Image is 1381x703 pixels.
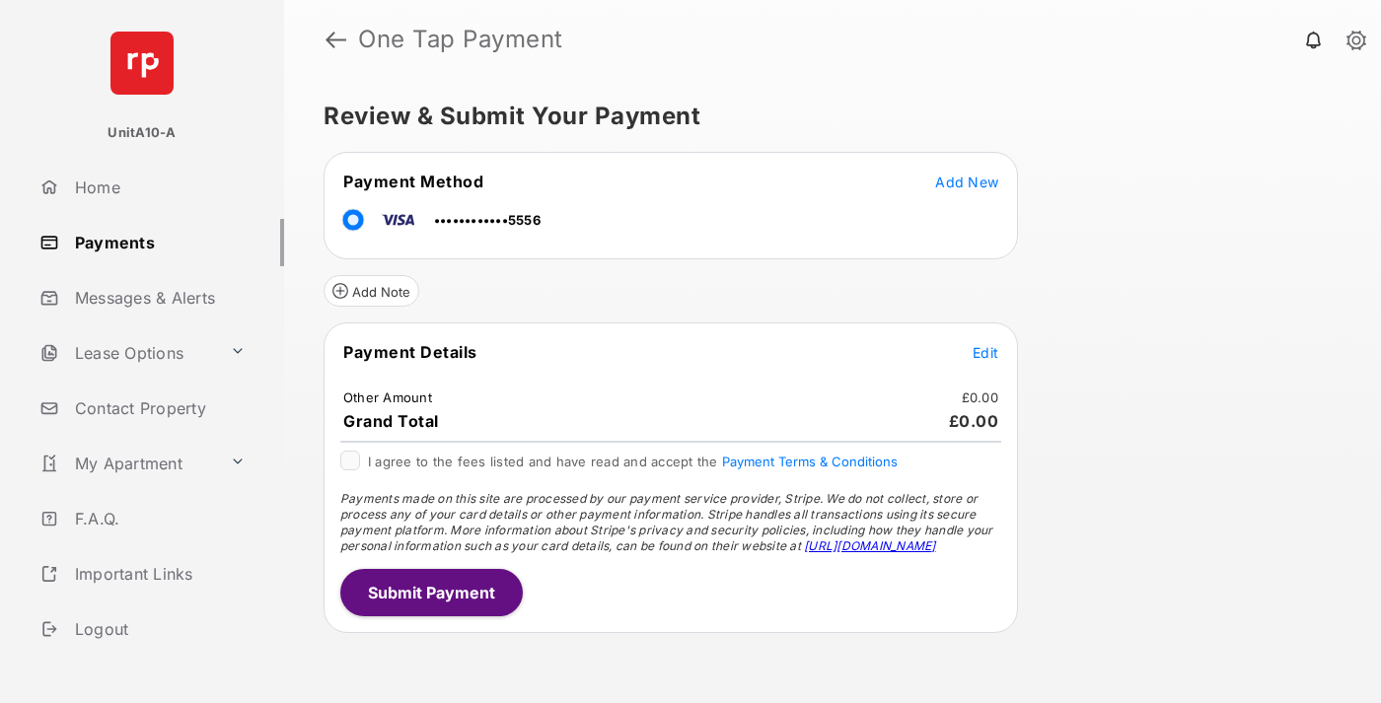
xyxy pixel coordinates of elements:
[32,495,284,542] a: F.A.Q.
[32,605,284,653] a: Logout
[32,385,284,432] a: Contact Property
[722,454,898,469] button: I agree to the fees listed and have read and accept the
[343,342,477,362] span: Payment Details
[434,212,541,228] span: ••••••••••••5556
[324,105,1326,128] h5: Review & Submit Your Payment
[32,164,284,211] a: Home
[949,411,999,431] span: £0.00
[32,274,284,321] a: Messages & Alerts
[935,174,998,190] span: Add New
[358,28,563,51] strong: One Tap Payment
[340,569,523,616] button: Submit Payment
[343,172,483,191] span: Payment Method
[961,388,999,406] td: £0.00
[368,454,898,469] span: I agree to the fees listed and have read and accept the
[324,275,419,307] button: Add Note
[935,172,998,191] button: Add New
[973,344,998,361] span: Edit
[32,440,222,487] a: My Apartment
[110,32,174,95] img: svg+xml;base64,PHN2ZyB4bWxucz0iaHR0cDovL3d3dy53My5vcmcvMjAwMC9zdmciIHdpZHRoPSI2NCIgaGVpZ2h0PSI2NC...
[973,342,998,362] button: Edit
[32,550,254,598] a: Important Links
[342,388,433,406] td: Other Amount
[340,491,993,553] span: Payments made on this site are processed by our payment service provider, Stripe. We do not colle...
[32,329,222,377] a: Lease Options
[108,123,176,143] p: UnitA10-A
[343,411,439,431] span: Grand Total
[804,538,935,553] a: [URL][DOMAIN_NAME]
[32,219,284,266] a: Payments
